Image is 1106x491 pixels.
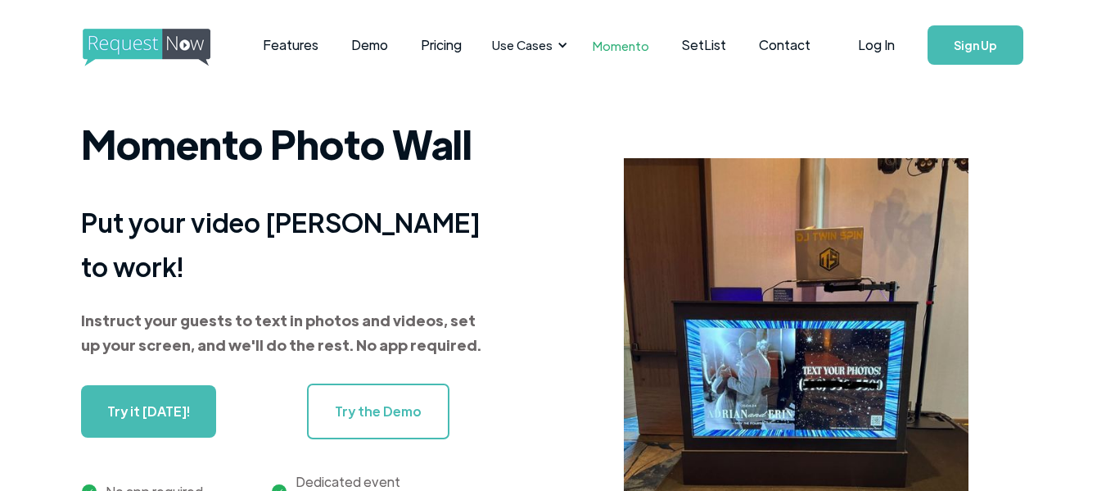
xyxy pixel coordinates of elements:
[83,29,205,61] a: home
[81,111,490,176] h1: Momento Photo Wall
[81,385,216,438] a: Try it [DATE]!
[743,20,827,70] a: Contact
[404,20,478,70] a: Pricing
[928,25,1023,65] a: Sign Up
[335,20,404,70] a: Demo
[307,384,449,439] a: Try the Demo
[492,36,553,54] div: Use Cases
[666,20,743,70] a: SetList
[576,21,666,70] a: Momento
[482,20,572,70] div: Use Cases
[246,20,335,70] a: Features
[81,311,481,354] strong: Instruct your guests to text in photos and videos, set up your screen, and we'll do the rest. No ...
[842,16,911,74] a: Log In
[83,29,241,66] img: requestnow logo
[81,205,481,283] strong: Put your video [PERSON_NAME] to work!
